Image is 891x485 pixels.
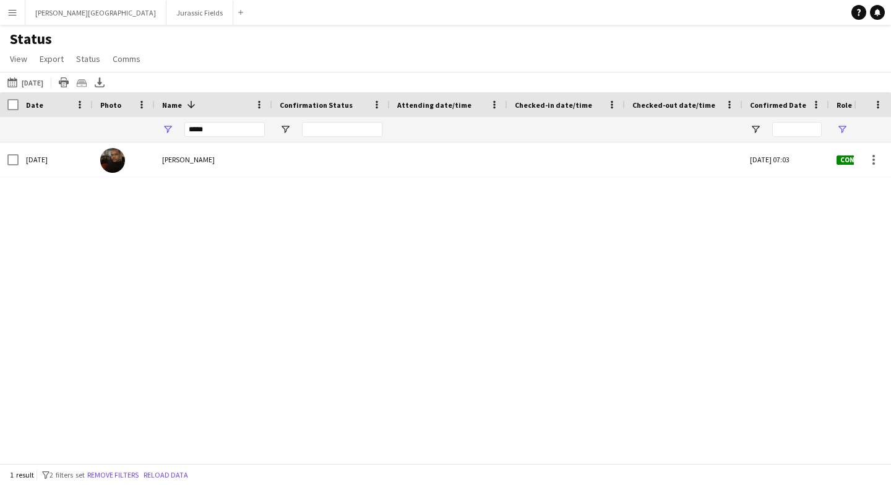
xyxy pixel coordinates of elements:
span: View [10,53,27,64]
span: Role Status [837,100,877,110]
span: Attending date/time [397,100,471,110]
button: Open Filter Menu [280,124,291,135]
button: Open Filter Menu [837,124,848,135]
input: Confirmed Date Filter Input [772,122,822,137]
button: [PERSON_NAME][GEOGRAPHIC_DATA] [25,1,166,25]
app-action-btn: Print [56,75,71,90]
app-action-btn: Crew files as ZIP [74,75,89,90]
button: [DATE] [5,75,46,90]
span: Photo [100,100,121,110]
span: 2 filters set [49,470,85,479]
span: Checked-in date/time [515,100,592,110]
button: Remove filters [85,468,141,482]
span: Checked-out date/time [632,100,715,110]
span: Confirmation Status [280,100,353,110]
span: Confirmed Date [750,100,806,110]
input: Name Filter Input [184,122,265,137]
app-action-btn: Export XLSX [92,75,107,90]
span: Comms [113,53,140,64]
a: View [5,51,32,67]
span: [PERSON_NAME] [162,155,215,164]
span: Status [76,53,100,64]
div: [DATE] [19,142,93,177]
div: [DATE] 07:03 [742,142,829,177]
input: Confirmation Status Filter Input [302,122,382,137]
span: Confirmed [837,155,882,165]
a: Comms [108,51,145,67]
a: Export [35,51,69,67]
a: Status [71,51,105,67]
span: Name [162,100,182,110]
button: Jurassic Fields [166,1,233,25]
button: Open Filter Menu [162,124,173,135]
button: Reload data [141,468,191,482]
button: Open Filter Menu [750,124,761,135]
span: Export [40,53,64,64]
img: Brian Masube [100,148,125,173]
span: Date [26,100,43,110]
